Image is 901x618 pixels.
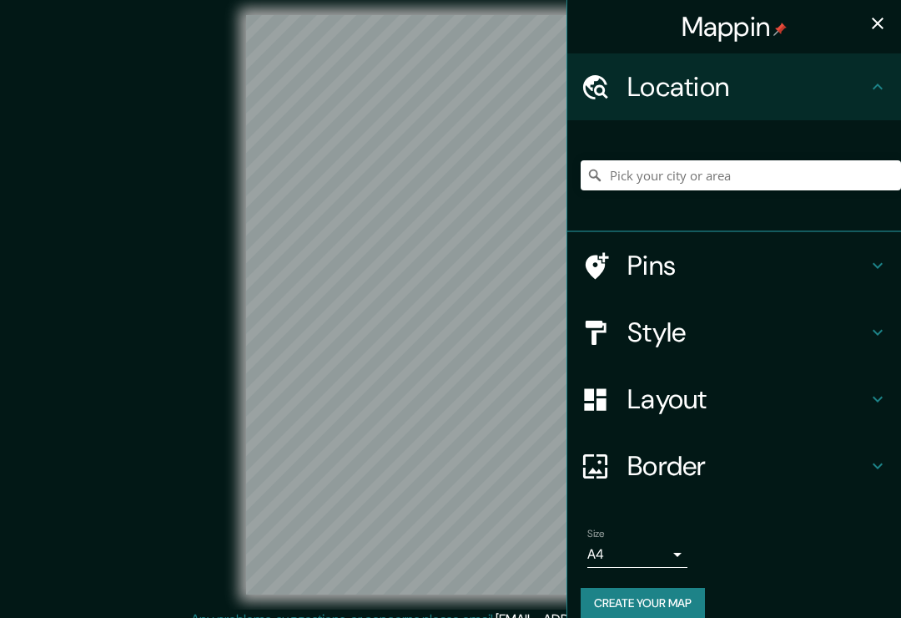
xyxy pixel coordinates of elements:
input: Pick your city or area [581,160,901,190]
h4: Pins [627,249,868,282]
img: pin-icon.png [773,23,787,36]
h4: Location [627,70,868,104]
div: Style [567,299,901,366]
canvas: Map [246,15,656,595]
div: Border [567,433,901,499]
label: Size [587,527,605,541]
div: A4 [587,541,687,568]
div: Layout [567,366,901,433]
h4: Border [627,449,868,483]
h4: Layout [627,382,868,416]
div: Pins [567,232,901,299]
div: Location [567,53,901,120]
h4: Style [627,316,868,349]
h4: Mappin [682,10,788,43]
